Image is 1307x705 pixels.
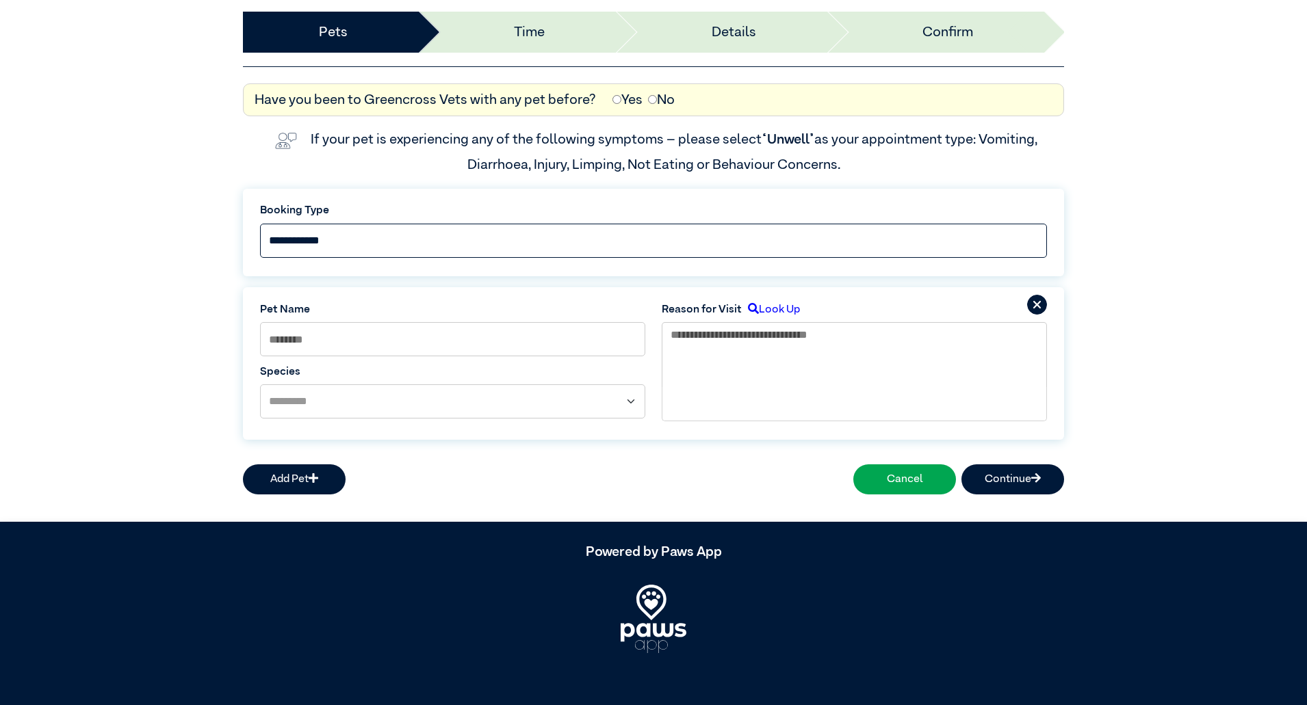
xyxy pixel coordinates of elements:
[270,127,302,155] img: vet
[961,464,1064,494] button: Continue
[742,302,800,318] label: Look Up
[621,585,686,653] img: PawsApp
[612,90,643,110] label: Yes
[612,95,621,104] input: Yes
[648,95,657,104] input: No
[243,464,346,494] button: Add Pet
[260,364,645,380] label: Species
[853,464,956,494] button: Cancel
[311,133,1040,171] label: If your pet is experiencing any of the following symptoms – please select as your appointment typ...
[243,544,1064,560] h5: Powered by Paws App
[260,202,1047,219] label: Booking Type
[319,22,348,42] a: Pets
[260,302,645,318] label: Pet Name
[255,90,596,110] label: Have you been to Greencross Vets with any pet before?
[648,90,675,110] label: No
[662,302,742,318] label: Reason for Visit
[762,133,814,146] span: “Unwell”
